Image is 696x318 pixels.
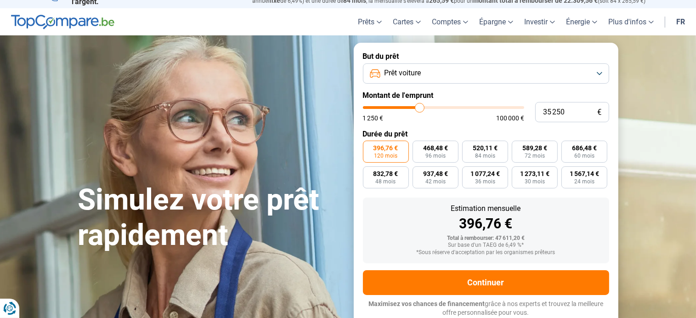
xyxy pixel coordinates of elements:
span: 1 077,24 € [470,170,500,177]
label: But du prêt [363,52,609,61]
a: fr [671,8,690,35]
div: *Sous réserve d'acceptation par les organismes prêteurs [370,250,602,256]
a: Épargne [474,8,519,35]
span: 60 mois [574,153,594,159]
span: € [598,108,602,116]
span: 520,11 € [473,145,498,151]
div: 396,76 € [370,217,602,231]
span: 937,48 € [423,170,448,177]
span: 686,48 € [572,145,597,151]
span: 1 273,11 € [520,170,549,177]
span: 100 000 € [496,115,524,121]
img: TopCompare [11,15,114,29]
span: Maximisez vos chances de financement [368,300,485,307]
div: Sur base d'un TAEG de 6,49 %* [370,242,602,249]
a: Énergie [560,8,603,35]
button: Continuer [363,270,609,295]
span: 42 mois [425,179,446,184]
div: Total à rembourser: 47 611,20 € [370,235,602,242]
h1: Simulez votre prêt rapidement [78,182,343,253]
span: 24 mois [574,179,594,184]
p: grâce à nos experts et trouvez la meilleure offre personnalisée pour vous. [363,300,609,318]
span: 832,78 € [373,170,398,177]
span: 1 567,14 € [570,170,599,177]
span: 468,48 € [423,145,448,151]
button: Prêt voiture [363,63,609,84]
span: 589,28 € [522,145,547,151]
span: 84 mois [475,153,495,159]
label: Montant de l'emprunt [363,91,609,100]
span: 36 mois [475,179,495,184]
span: 30 mois [525,179,545,184]
a: Plus d'infos [603,8,659,35]
span: Prêt voiture [384,68,421,78]
span: 396,76 € [373,145,398,151]
span: 1 250 € [363,115,384,121]
div: Estimation mensuelle [370,205,602,212]
span: 48 mois [376,179,396,184]
span: 96 mois [425,153,446,159]
a: Comptes [426,8,474,35]
a: Prêts [352,8,387,35]
label: Durée du prêt [363,130,609,138]
span: 120 mois [374,153,397,159]
a: Investir [519,8,560,35]
a: Cartes [387,8,426,35]
span: 72 mois [525,153,545,159]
